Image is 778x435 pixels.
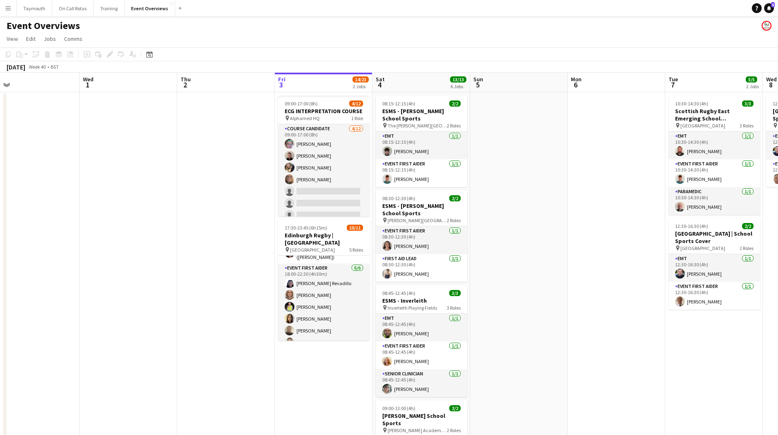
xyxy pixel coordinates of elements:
span: 1 [82,80,94,89]
span: 6 [570,80,582,89]
div: 6 Jobs [450,83,466,89]
app-job-card: 08:15-12:15 (4h)2/2ESMS - [PERSON_NAME] School Sports The [PERSON_NAME][GEOGRAPHIC_DATA]2 RolesEM... [376,96,467,187]
button: Event Overviews [125,0,175,16]
app-card-role: Event First Aider6/618:00-22:30 (4h30m)[PERSON_NAME] Revadillo[PERSON_NAME][PERSON_NAME][PERSON_N... [278,263,370,350]
app-card-role: EMT1/108:15-12:15 (4h)[PERSON_NAME] [376,132,467,159]
span: Alphamed HQ [290,115,320,121]
app-card-role: Senior Clinician1/108:45-12:45 (4h)[PERSON_NAME] [376,369,467,397]
a: View [3,33,21,44]
a: Edit [23,33,39,44]
span: 3 [277,80,285,89]
span: 3 Roles [740,123,753,129]
h3: [PERSON_NAME] School Sports [376,412,467,427]
app-card-role: Event First Aider1/112:30-16:30 (4h)[PERSON_NAME] [669,282,760,310]
div: 2 Jobs [746,83,759,89]
span: 5/5 [746,76,757,83]
app-job-card: 09:00-17:00 (8h)4/12ECG INTERPRETATION COURSE Alphamed HQ1 RoleCourse Candidate4/1209:00-17:00 (8... [278,96,370,216]
span: 2 Roles [447,427,461,433]
span: 2 [179,80,191,89]
span: 3/3 [742,100,753,107]
span: [GEOGRAPHIC_DATA] [290,247,335,253]
h3: ECG INTERPRETATION COURSE [278,107,370,115]
span: View [7,35,18,42]
span: 2 Roles [740,245,753,251]
span: 1 Role [351,115,363,121]
div: 2 Jobs [353,83,368,89]
span: [GEOGRAPHIC_DATA] [680,245,725,251]
span: 14/23 [352,76,369,83]
span: 4/12 [349,100,363,107]
button: Taymouth [17,0,52,16]
span: 08:30-12:30 (4h) [382,195,415,201]
span: Comms [64,35,82,42]
button: On Call Rotas [52,0,94,16]
span: 3/3 [449,290,461,296]
span: 2 Roles [447,123,461,129]
span: 2 Roles [447,217,461,223]
span: Tue [669,76,678,83]
h3: ESMS - Inverleith [376,297,467,304]
a: Comms [61,33,86,44]
a: Jobs [40,33,59,44]
app-job-card: 10:30-14:30 (4h)3/3Scottish Rugby East Emerging School Championships | Newbattle [GEOGRAPHIC_DATA... [669,96,760,215]
span: 7 [667,80,678,89]
span: 2/2 [449,195,461,201]
span: 08:45-12:45 (4h) [382,290,415,296]
app-card-role: First Aid Lead1/108:30-12:30 (4h)[PERSON_NAME] [376,254,467,282]
h3: Edinburgh Rugby | [GEOGRAPHIC_DATA] [278,232,370,246]
span: 2/2 [742,223,753,229]
span: 8 [765,80,777,89]
h3: [GEOGRAPHIC_DATA] | School Sports Cover [669,230,760,245]
app-card-role: Course Candidate4/1209:00-17:00 (8h)[PERSON_NAME][PERSON_NAME][PERSON_NAME][PERSON_NAME] [278,124,370,282]
span: 10/11 [347,225,363,231]
app-job-card: 17:30-23:45 (6h15m)10/11Edinburgh Rugby | [GEOGRAPHIC_DATA] [GEOGRAPHIC_DATA]5 Roles Doctor1/118:... [278,220,370,341]
span: Sat [376,76,385,83]
h1: Event Overviews [7,20,80,32]
span: 17:30-23:45 (6h15m) [285,225,327,231]
h3: Scottish Rugby East Emerging School Championships | Newbattle [669,107,760,122]
span: [PERSON_NAME] Academy Playing Fields [388,427,447,433]
span: 12:30-16:30 (4h) [675,223,708,229]
app-card-role: Event First Aider1/108:30-12:30 (4h)[PERSON_NAME] [376,226,467,254]
span: Wed [83,76,94,83]
div: 08:30-12:30 (4h)2/2ESMS - [PERSON_NAME] School Sports [PERSON_NAME][GEOGRAPHIC_DATA]2 RolesEvent ... [376,190,467,282]
span: 08:15-12:15 (4h) [382,100,415,107]
span: Week 40 [27,64,47,70]
span: 5 [472,80,483,89]
app-card-role: Event First Aider1/110:30-14:30 (4h)[PERSON_NAME] [669,159,760,187]
app-card-role: Paramedic1/110:30-14:30 (4h)[PERSON_NAME] [669,187,760,215]
app-card-role: EMT1/108:45-12:45 (4h)[PERSON_NAME] [376,314,467,341]
app-card-role: Event First Aider1/108:45-12:45 (4h)[PERSON_NAME] [376,341,467,369]
span: 2/2 [449,405,461,411]
span: Jobs [44,35,56,42]
app-job-card: 08:45-12:45 (4h)3/3ESMS - Inverleith Inverleith Playing Fields3 RolesEMT1/108:45-12:45 (4h)[PERSO... [376,285,467,397]
app-job-card: 12:30-16:30 (4h)2/2[GEOGRAPHIC_DATA] | School Sports Cover [GEOGRAPHIC_DATA]2 RolesEMT1/112:30-16... [669,218,760,310]
span: Wed [766,76,777,83]
span: Sun [473,76,483,83]
span: 09:00-17:00 (8h) [285,100,318,107]
h3: ESMS - [PERSON_NAME] School Sports [376,202,467,217]
span: The [PERSON_NAME][GEOGRAPHIC_DATA] [388,123,447,129]
span: 13/13 [450,76,466,83]
a: 5 [764,3,774,13]
span: [PERSON_NAME][GEOGRAPHIC_DATA] [388,217,447,223]
span: Mon [571,76,582,83]
span: Edit [26,35,36,42]
span: 10:30-14:30 (4h) [675,100,708,107]
span: 5 Roles [349,247,363,253]
button: Training [94,0,125,16]
span: [GEOGRAPHIC_DATA] [680,123,725,129]
span: Fri [278,76,285,83]
h3: ESMS - [PERSON_NAME] School Sports [376,107,467,122]
span: 2/2 [449,100,461,107]
app-card-role: EMT1/112:30-16:30 (4h)[PERSON_NAME] [669,254,760,282]
app-card-role: EMT1/110:30-14:30 (4h)[PERSON_NAME] [669,132,760,159]
span: 3 Roles [447,305,461,311]
span: Thu [181,76,191,83]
